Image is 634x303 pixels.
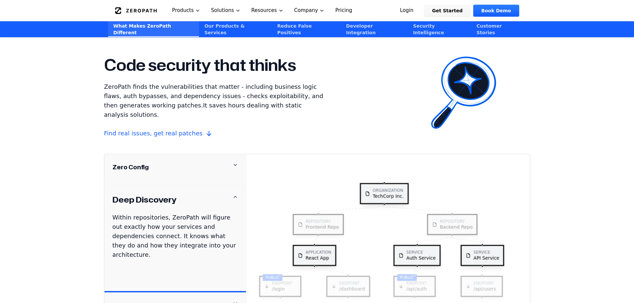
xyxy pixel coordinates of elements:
[112,194,177,205] h4: Deep Discovery
[112,162,149,172] h4: Zero Config
[259,276,301,297] div: endpoint/loginPUBLIC
[341,21,408,37] a: Developer Integration
[424,5,471,17] a: Get Started
[427,214,478,235] div: repositoryBackend Repo
[326,276,370,297] div: endpoint/dashboard
[104,83,323,109] span: ZeroPath finds the vulnerabilities that matter - including business logic flaws, auth bypasses, a...
[272,21,341,37] a: Reduce False Positives
[393,276,436,297] div: endpoint/api/authPUBLIC
[408,21,471,37] a: Security Intelligence
[108,21,199,37] a: What Makes ZeroPath Different
[112,213,238,259] p: Within repositories, ZeroPath will figure out exactly how your services and dependencies connect....
[461,276,503,297] div: endpoint/api/users
[104,82,328,138] p: It saves hours dealing with static analysis solutions.
[471,21,526,37] a: Customer Stories
[461,245,504,266] div: serviceAPI Service
[473,5,519,17] a: Book Demo
[104,56,296,74] h2: Code security that thinks
[360,183,408,204] div: organizationTechCorp Inc.
[293,245,336,266] div: applicationReact App
[393,245,440,266] div: serviceAuth Service
[293,214,344,235] div: repositoryFrontend Repo
[392,5,422,17] a: Login
[104,129,328,138] span: Find real issues, get real patches
[199,21,272,37] a: Our Products & Services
